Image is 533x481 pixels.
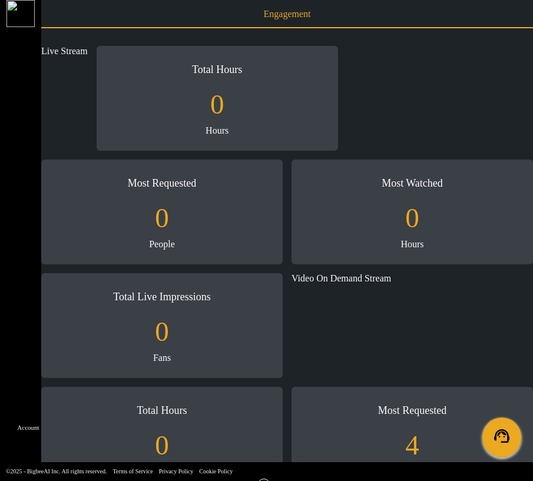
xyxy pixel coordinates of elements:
a: Privacy Policy [159,468,194,475]
div: 0 [41,192,283,244]
div: 0 [41,419,283,472]
a: ©2025 - BigbeeAI Inc. All rights reserved. [6,468,107,475]
div: Total Hours [97,46,338,78]
a: Cookie Policy [199,468,233,475]
div: Most Requested [292,387,533,419]
div: 0 [97,78,338,131]
span: Engagement [264,9,311,19]
div: 0 [41,306,283,358]
div: Most Requested [41,160,283,192]
div: 0 [292,192,533,244]
div: Video On Demand Stream [292,273,400,387]
a: Terms of Service [112,468,153,475]
div: Total Live Impressions [41,273,283,306]
div: Most Watched [292,160,533,192]
div: Live Stream [41,46,97,160]
div: 4 [292,419,533,472]
div: Total Hours [41,387,283,419]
